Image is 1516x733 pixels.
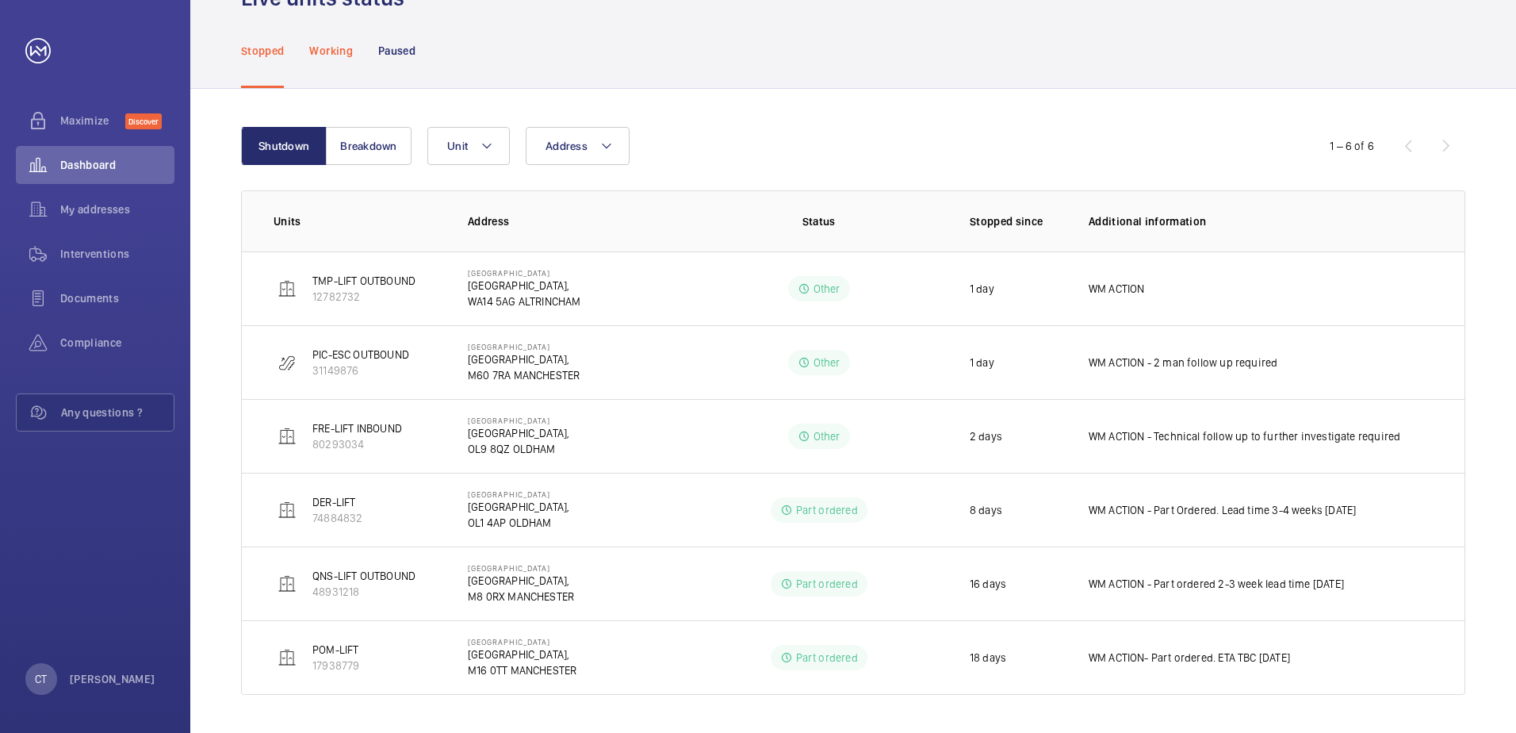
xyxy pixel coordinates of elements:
img: elevator.svg [278,501,297,520]
p: [GEOGRAPHIC_DATA], [468,425,569,441]
p: 18 days [970,650,1006,666]
button: Address [526,127,630,165]
p: WM ACTION- Part ordered. ETA TBC [DATE] [1089,650,1290,666]
p: OL9 8QZ OLDHAM [468,441,569,457]
p: [GEOGRAPHIC_DATA], [468,278,580,294]
button: Shutdown [241,127,327,165]
p: [GEOGRAPHIC_DATA] [468,489,569,499]
p: Units [274,213,442,229]
p: Other [814,428,840,444]
p: 80293034 [312,436,402,452]
p: [GEOGRAPHIC_DATA], [468,647,576,662]
span: Interventions [60,246,174,262]
button: Breakdown [326,127,412,165]
p: [GEOGRAPHIC_DATA], [468,573,574,589]
p: Working [309,43,352,59]
p: M16 0TT MANCHESTER [468,662,576,678]
p: Paused [378,43,415,59]
p: POM-LIFT [312,642,359,658]
span: Documents [60,290,174,306]
p: PIC-ESC OUTBOUND [312,347,409,363]
p: Other [814,355,840,370]
p: Status [704,213,932,229]
p: Additional information [1089,213,1433,229]
span: Discover [125,113,162,129]
p: Stopped [241,43,284,59]
p: 1 day [970,355,994,370]
p: WM ACTION - Part Ordered. Lead time 3-4 weeks [DATE] [1089,502,1356,518]
p: [GEOGRAPHIC_DATA] [468,342,580,351]
p: [GEOGRAPHIC_DATA] [468,637,576,647]
p: [PERSON_NAME] [70,671,155,687]
p: WM ACTION - Part ordered 2-3 week lead time [DATE] [1089,576,1344,592]
p: 31149876 [312,363,409,378]
p: Stopped since [970,213,1063,229]
div: 1 – 6 of 6 [1330,138,1374,154]
span: My addresses [60,201,174,217]
p: M60 7RA MANCHESTER [468,367,580,383]
p: OL1 4AP OLDHAM [468,515,569,531]
p: M8 0RX MANCHESTER [468,589,574,604]
p: 2 days [970,428,1002,444]
p: WM ACTION [1089,281,1145,297]
img: elevator.svg [278,427,297,446]
p: QNS-LIFT OUTBOUND [312,568,415,584]
p: WA14 5AG ALTRINCHAM [468,294,580,309]
p: Address [468,213,693,229]
img: elevator.svg [278,279,297,298]
p: 74884832 [312,510,362,526]
p: [GEOGRAPHIC_DATA], [468,499,569,515]
p: 1 day [970,281,994,297]
img: elevator.svg [278,648,297,667]
span: Dashboard [60,157,174,173]
p: FRE-LIFT INBOUND [312,420,402,436]
p: DER-LIFT [312,494,362,510]
p: [GEOGRAPHIC_DATA] [468,563,574,573]
img: elevator.svg [278,574,297,593]
p: CT [35,671,47,687]
span: Any questions ? [61,405,174,420]
p: Other [814,281,840,297]
span: Unit [447,140,468,152]
p: WM ACTION - 2 man follow up required [1089,355,1278,370]
button: Unit [427,127,510,165]
p: [GEOGRAPHIC_DATA] [468,268,580,278]
p: 16 days [970,576,1006,592]
p: WM ACTION - Technical follow up to further investigate required [1089,428,1400,444]
p: 48931218 [312,584,415,600]
p: Part ordered [796,650,858,666]
p: 17938779 [312,658,359,674]
p: 8 days [970,502,1002,518]
span: Compliance [60,335,174,351]
img: escalator.svg [278,353,297,372]
span: Address [546,140,588,152]
p: Part ordered [796,576,858,592]
p: [GEOGRAPHIC_DATA] [468,416,569,425]
p: [GEOGRAPHIC_DATA], [468,351,580,367]
p: 12782732 [312,289,415,305]
p: TMP-LIFT OUTBOUND [312,273,415,289]
p: Part ordered [796,502,858,518]
span: Maximize [60,113,125,129]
